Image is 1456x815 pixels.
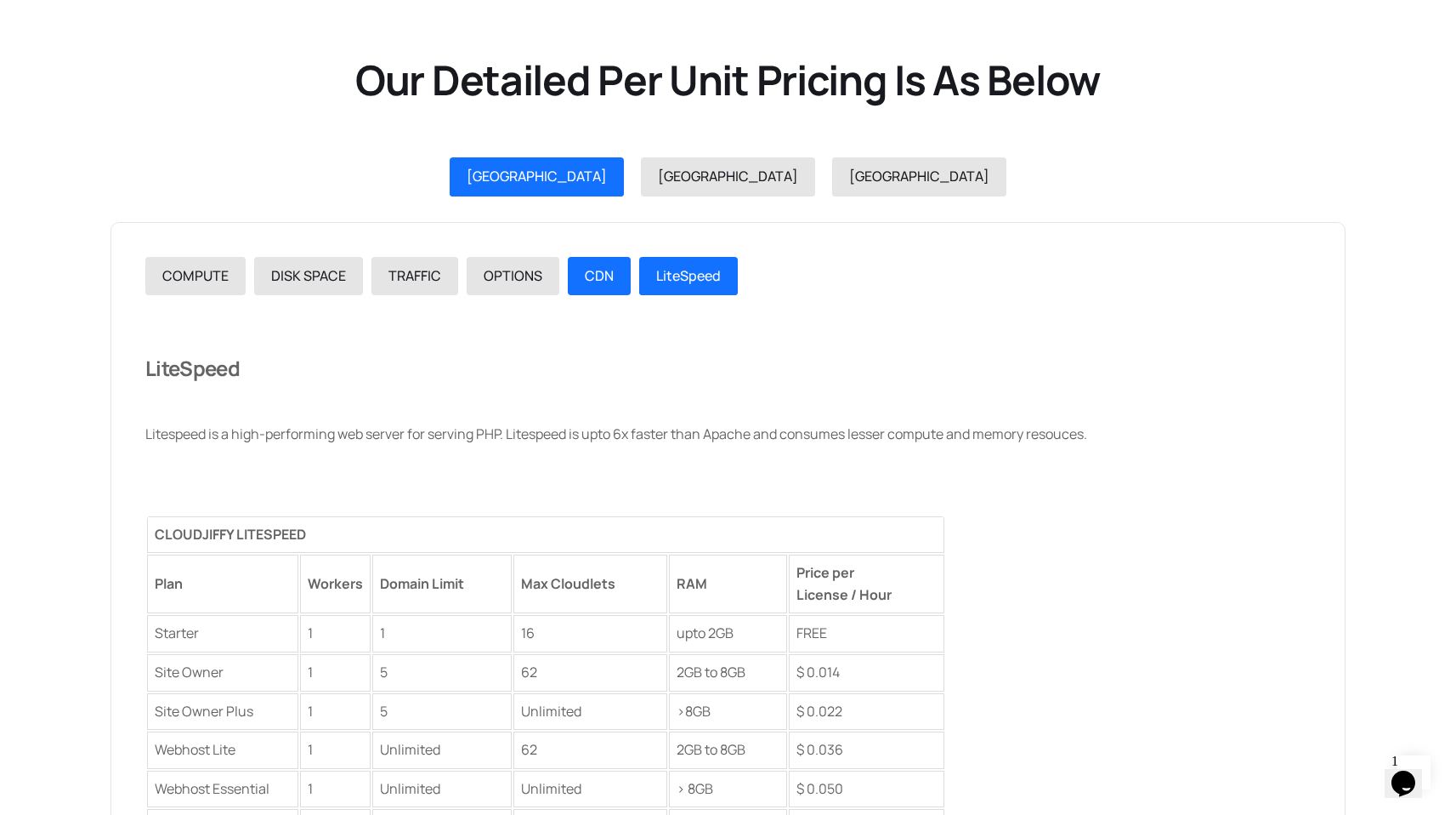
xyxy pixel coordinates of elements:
td: Workers [300,555,371,613]
td: 1 [300,654,371,692]
td: Domain Limit [372,555,512,613]
h2: Our Detailed Per Unit Pricing Is As Below [102,54,1354,106]
td: Unlimited [513,771,667,808]
td: $ 0.050 [789,771,944,808]
span: DISK SPACE [271,266,346,285]
td: Max Cloudlets [513,555,667,613]
span: [GEOGRAPHIC_DATA] [849,167,989,185]
td: Plan [147,555,298,613]
td: > 8GB [669,771,787,808]
td: Starter [147,615,298,653]
span: CDN [585,266,614,285]
span: COMPUTE [162,266,229,285]
td: $ 0.014 [789,654,944,692]
td: $ 0.022 [789,693,944,731]
td: Site Owner Plus [147,693,298,731]
td: 1 [300,732,371,769]
td: 5 [372,654,512,692]
td: 62 [513,654,667,692]
th: CLOUDJIFFY LITESPEED [147,516,944,554]
td: >8GB [669,693,787,731]
td: Site Owner [147,654,298,692]
td: Webhost Lite [147,732,298,769]
td: Unlimited [513,693,667,731]
td: 62 [513,732,667,769]
span: LiteSpeed [656,266,721,285]
td: 2GB to 8GB [669,732,787,769]
span: TRAFFIC [388,266,441,285]
td: $ 0.036 [789,732,944,769]
td: Unlimited [372,732,512,769]
td: 16 [513,615,667,653]
td: 1 [372,615,512,653]
td: 5 [372,693,512,731]
td: 1 [300,615,371,653]
td: 1 [300,693,371,731]
p: Litespeed is a high-performing web server for serving PHP. Litespeed is upto 6x faster than Apach... [145,424,1311,446]
span: [GEOGRAPHIC_DATA] [467,167,607,185]
td: Webhost Essential [147,771,298,808]
td: 2GB to 8GB [669,654,787,692]
span: [GEOGRAPHIC_DATA] [658,167,798,185]
td: FREE [789,615,944,653]
td: Unlimited [372,771,512,808]
td: RAM [669,555,787,613]
td: 1 [300,771,371,808]
span: OPTIONS [484,266,542,285]
td: Price per License / Hour [789,555,944,613]
iframe: chat widget [1385,747,1439,798]
span: LiteSpeed [145,354,240,382]
td: upto 2GB [669,615,787,653]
